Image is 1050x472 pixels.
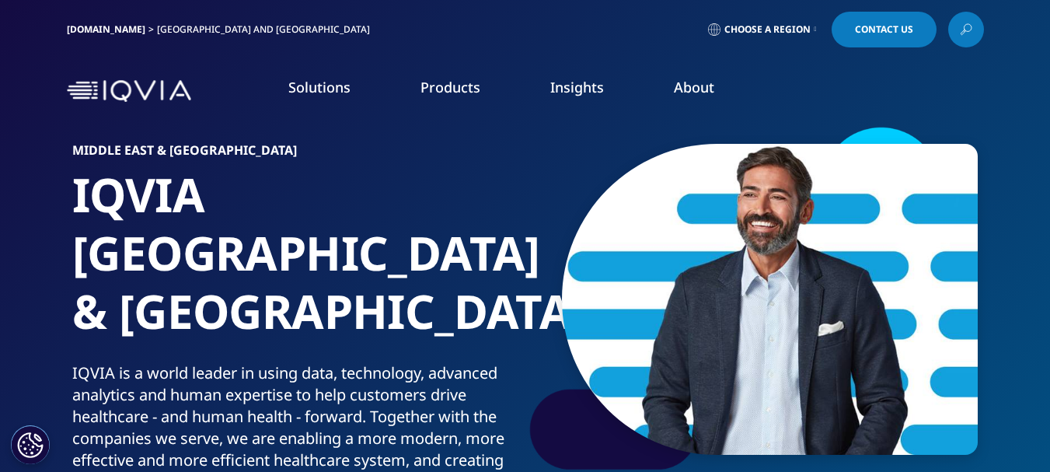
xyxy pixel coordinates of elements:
[855,25,913,34] span: Contact Us
[724,23,811,36] span: Choose a Region
[674,78,714,96] a: About
[11,425,50,464] button: Cookies Settings
[67,80,191,103] img: IQVIA Healthcare Information Technology and Pharma Clinical Research Company
[67,23,145,36] a: [DOMAIN_NAME]
[420,78,480,96] a: Products
[72,144,519,166] h6: Middle East & [GEOGRAPHIC_DATA]
[832,12,937,47] a: Contact Us
[72,166,519,362] h1: IQVIA [GEOGRAPHIC_DATA] & [GEOGRAPHIC_DATA]
[197,54,984,128] nav: Primary
[157,23,376,36] div: [GEOGRAPHIC_DATA] and [GEOGRAPHIC_DATA]
[550,78,604,96] a: Insights
[288,78,351,96] a: Solutions
[562,144,978,455] img: 6_rbuportraitoption.jpg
